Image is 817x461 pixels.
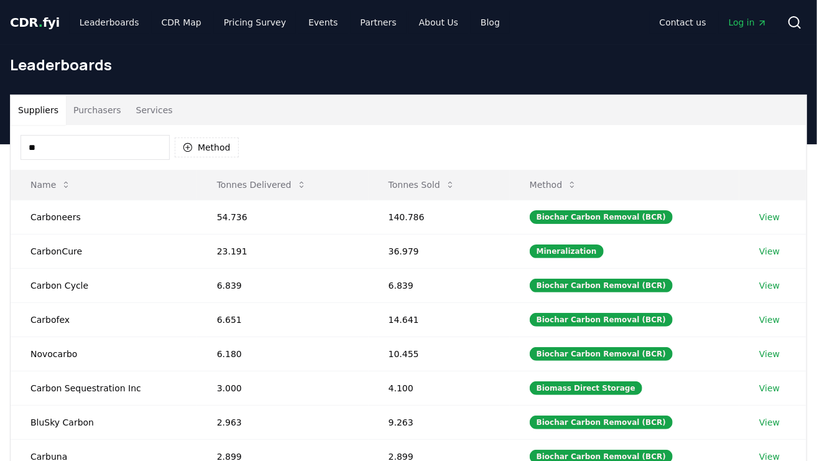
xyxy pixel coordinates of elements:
[10,15,60,30] span: CDR fyi
[369,234,510,268] td: 36.979
[520,172,588,197] button: Method
[369,337,510,371] td: 10.455
[66,95,129,125] button: Purchasers
[719,11,777,34] a: Log in
[471,11,510,34] a: Blog
[530,416,673,429] div: Biochar Carbon Removal (BCR)
[759,348,780,360] a: View
[197,337,369,371] td: 6.180
[11,234,197,268] td: CarbonCure
[369,268,510,302] td: 6.839
[379,172,465,197] button: Tonnes Sold
[11,302,197,337] td: Carbofex
[197,234,369,268] td: 23.191
[11,337,197,371] td: Novocarbo
[530,313,673,327] div: Biochar Carbon Removal (BCR)
[759,279,780,292] a: View
[369,302,510,337] td: 14.641
[530,210,673,224] div: Biochar Carbon Removal (BCR)
[152,11,211,34] a: CDR Map
[10,14,60,31] a: CDR.fyi
[650,11,777,34] nav: Main
[369,405,510,439] td: 9.263
[11,268,197,302] td: Carbon Cycle
[197,200,369,234] td: 54.736
[729,16,767,29] span: Log in
[759,314,780,326] a: View
[298,11,348,34] a: Events
[70,11,510,34] nav: Main
[409,11,468,34] a: About Us
[530,244,604,258] div: Mineralization
[10,55,807,75] h1: Leaderboards
[759,211,780,223] a: View
[759,416,780,429] a: View
[369,200,510,234] td: 140.786
[530,381,642,395] div: Biomass Direct Storage
[759,382,780,394] a: View
[70,11,149,34] a: Leaderboards
[351,11,407,34] a: Partners
[197,405,369,439] td: 2.963
[11,405,197,439] td: BluSky Carbon
[530,279,673,292] div: Biochar Carbon Removal (BCR)
[650,11,716,34] a: Contact us
[207,172,316,197] button: Tonnes Delivered
[129,95,180,125] button: Services
[369,371,510,405] td: 4.100
[175,137,239,157] button: Method
[11,371,197,405] td: Carbon Sequestration Inc
[197,371,369,405] td: 3.000
[197,268,369,302] td: 6.839
[197,302,369,337] td: 6.651
[11,95,66,125] button: Suppliers
[39,15,43,30] span: .
[530,347,673,361] div: Biochar Carbon Removal (BCR)
[11,200,197,234] td: Carboneers
[214,11,296,34] a: Pricing Survey
[21,172,81,197] button: Name
[759,245,780,258] a: View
